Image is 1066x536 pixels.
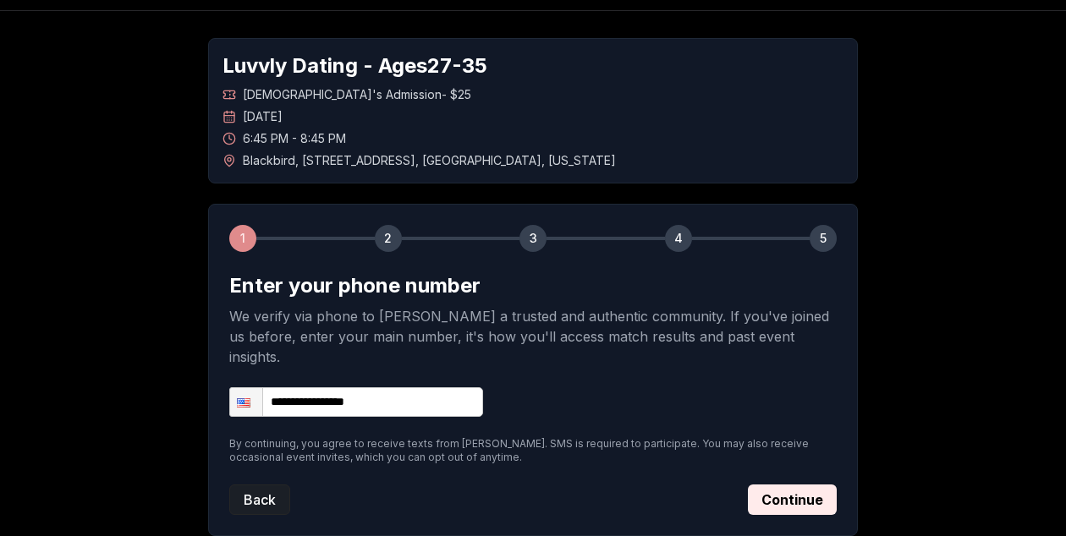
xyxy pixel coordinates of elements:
[665,225,692,252] div: 4
[375,225,402,252] div: 2
[810,225,837,252] div: 5
[243,86,471,103] span: [DEMOGRAPHIC_DATA]'s Admission - $25
[243,152,616,169] span: Blackbird , [STREET_ADDRESS] , [GEOGRAPHIC_DATA] , [US_STATE]
[230,388,262,416] div: United States: + 1
[229,272,837,299] h2: Enter your phone number
[243,130,346,147] span: 6:45 PM - 8:45 PM
[229,306,837,367] p: We verify via phone to [PERSON_NAME] a trusted and authentic community. If you've joined us befor...
[229,225,256,252] div: 1
[243,108,283,125] span: [DATE]
[229,484,290,515] button: Back
[519,225,547,252] div: 3
[748,484,837,515] button: Continue
[223,52,843,79] h1: Luvvly Dating - Ages 27 - 35
[229,437,837,464] p: By continuing, you agree to receive texts from [PERSON_NAME]. SMS is required to participate. You...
